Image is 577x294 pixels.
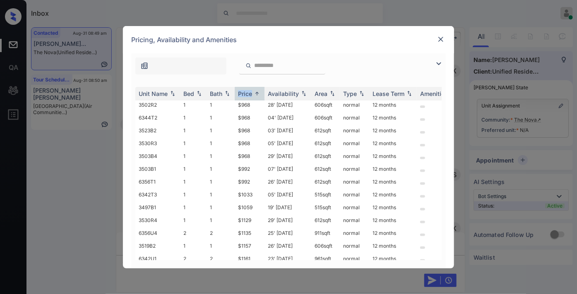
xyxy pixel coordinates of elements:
img: sorting [168,91,177,96]
img: sorting [328,91,337,96]
td: 05' [DATE] [264,188,311,201]
td: 1 [180,175,207,188]
td: $1135 [235,227,264,239]
td: $968 [235,137,264,150]
td: normal [340,98,369,111]
td: 961 sqft [311,252,340,265]
td: normal [340,111,369,124]
td: 606 sqft [311,111,340,124]
td: 612 sqft [311,137,340,150]
td: $968 [235,111,264,124]
td: 1 [207,137,235,150]
td: $1059 [235,201,264,214]
td: 6356T1 [135,175,180,188]
td: 3497B1 [135,201,180,214]
td: normal [340,137,369,150]
td: 12 months [369,214,417,227]
td: normal [340,150,369,163]
td: 29' [DATE] [264,150,311,163]
td: 1 [207,188,235,201]
td: 1 [207,98,235,111]
td: 12 months [369,252,417,265]
td: $968 [235,98,264,111]
td: 1 [180,137,207,150]
td: 03' [DATE] [264,124,311,137]
td: $1161 [235,252,264,265]
td: normal [340,214,369,227]
td: 1 [207,239,235,252]
td: 3523B2 [135,124,180,137]
img: icon-zuma [140,62,149,70]
td: 612 sqft [311,175,340,188]
td: 2 [207,252,235,265]
div: Pricing, Availability and Amenities [123,26,454,53]
td: 12 months [369,188,417,201]
td: 2 [207,227,235,239]
td: 606 sqft [311,98,340,111]
td: 12 months [369,111,417,124]
td: 12 months [369,227,417,239]
td: 1 [180,98,207,111]
td: 2 [180,227,207,239]
img: close [437,35,445,43]
td: 606 sqft [311,239,340,252]
td: 6342U1 [135,252,180,265]
div: Price [238,90,252,97]
td: 3502R2 [135,98,180,111]
div: Lease Term [373,90,404,97]
td: $992 [235,163,264,175]
div: Bed [183,90,194,97]
td: 29' [DATE] [264,214,311,227]
div: Unit Name [139,90,168,97]
td: 12 months [369,163,417,175]
td: 1 [180,163,207,175]
td: 612 sqft [311,214,340,227]
img: sorting [405,91,414,96]
td: 12 months [369,175,417,188]
td: 3503B1 [135,163,180,175]
div: Availability [268,90,299,97]
td: normal [340,239,369,252]
td: 1 [180,111,207,124]
td: 612 sqft [311,163,340,175]
img: icon-zuma [245,62,252,69]
td: 1 [180,214,207,227]
td: normal [340,201,369,214]
td: 12 months [369,150,417,163]
td: $968 [235,150,264,163]
td: 1 [207,111,235,124]
img: sorting [358,91,366,96]
td: 6342T3 [135,188,180,201]
td: 07' [DATE] [264,163,311,175]
td: 3503B4 [135,150,180,163]
td: 1 [207,150,235,163]
td: 23' [DATE] [264,252,311,265]
td: 911 sqft [311,227,340,239]
td: 12 months [369,137,417,150]
div: Area [315,90,327,97]
td: $1129 [235,214,264,227]
td: 1 [180,188,207,201]
td: 25' [DATE] [264,227,311,239]
td: 1 [180,150,207,163]
td: 12 months [369,124,417,137]
div: Type [343,90,357,97]
td: 612 sqft [311,150,340,163]
img: icon-zuma [434,59,444,69]
td: 515 sqft [311,188,340,201]
div: Amenities [420,90,448,97]
td: 19' [DATE] [264,201,311,214]
img: sorting [300,91,308,96]
td: $1157 [235,239,264,252]
td: 6356U4 [135,227,180,239]
td: 12 months [369,201,417,214]
td: 1 [207,214,235,227]
td: 1 [180,239,207,252]
td: 515 sqft [311,201,340,214]
td: 12 months [369,239,417,252]
img: sorting [195,91,203,96]
td: 05' [DATE] [264,137,311,150]
td: 1 [207,124,235,137]
td: 1 [207,163,235,175]
td: 12 months [369,98,417,111]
